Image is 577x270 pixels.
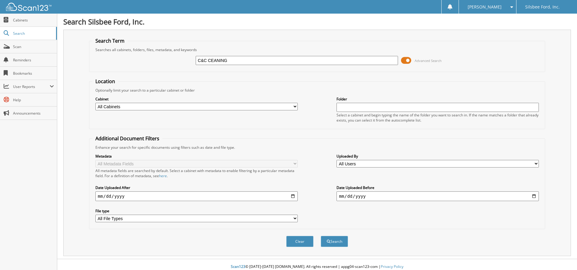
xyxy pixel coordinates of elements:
span: Silsbee Ford, Inc. [525,5,560,9]
label: Date Uploaded After [95,185,298,190]
label: Uploaded By [337,154,539,159]
input: start [95,191,298,201]
span: [PERSON_NAME] [468,5,502,9]
iframe: Chat Widget [547,241,577,270]
span: Cabinets [13,18,54,23]
button: Search [321,236,348,247]
div: Searches all cabinets, folders, files, metadata, and keywords [92,47,542,52]
span: Scan123 [231,264,245,269]
span: Scan [13,44,54,49]
a: here [159,173,167,178]
legend: Search Term [92,37,128,44]
span: Search [13,31,53,36]
button: Clear [286,236,313,247]
span: Announcements [13,111,54,116]
img: scan123-logo-white.svg [6,3,51,11]
legend: Location [92,78,118,85]
div: Optionally limit your search to a particular cabinet or folder [92,88,542,93]
div: Enhance your search for specific documents using filters such as date and file type. [92,145,542,150]
span: User Reports [13,84,50,89]
div: Select a cabinet and begin typing the name of the folder you want to search in. If the name match... [337,112,539,123]
span: Advanced Search [415,58,442,63]
span: Bookmarks [13,71,54,76]
label: File type [95,208,298,213]
label: Metadata [95,154,298,159]
span: Reminders [13,57,54,63]
h1: Search Silsbee Ford, Inc. [63,17,571,27]
div: All metadata fields are searched by default. Select a cabinet with metadata to enable filtering b... [95,168,298,178]
label: Date Uploaded Before [337,185,539,190]
span: Help [13,97,54,102]
label: Folder [337,96,539,102]
legend: Additional Document Filters [92,135,162,142]
a: Privacy Policy [381,264,403,269]
label: Cabinet [95,96,298,102]
input: end [337,191,539,201]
